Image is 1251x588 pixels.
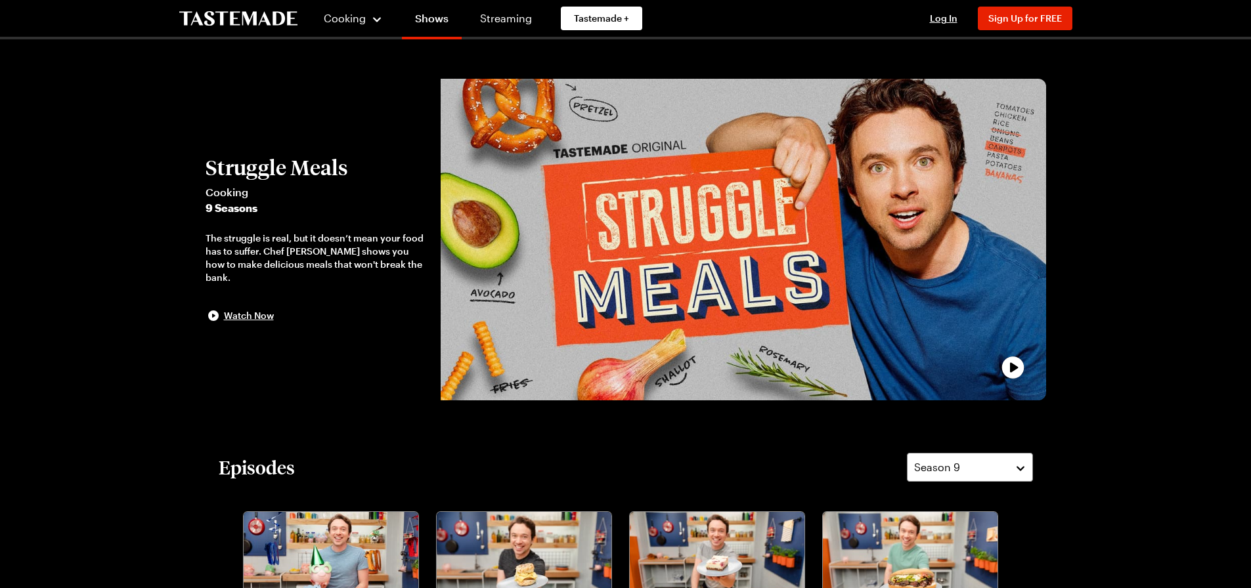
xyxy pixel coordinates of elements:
[224,309,274,322] span: Watch Now
[324,12,366,24] span: Cooking
[441,79,1046,400] button: play trailer
[561,7,642,30] a: Tastemade +
[988,12,1062,24] span: Sign Up for FREE
[219,455,295,479] h2: Episodes
[206,156,428,324] button: Struggle MealsCooking9 SeasonsThe struggle is real, but it doesn’t mean your food has to suffer. ...
[907,453,1033,482] button: Season 9
[179,11,297,26] a: To Tastemade Home Page
[206,232,428,284] div: The struggle is real, but it doesn’t mean your food has to suffer. Chef [PERSON_NAME] shows you h...
[930,12,957,24] span: Log In
[206,184,428,200] span: Cooking
[441,79,1046,400] img: Struggle Meals
[978,7,1072,30] button: Sign Up for FREE
[206,156,428,179] h2: Struggle Meals
[402,3,462,39] a: Shows
[917,12,970,25] button: Log In
[324,3,384,34] button: Cooking
[574,12,629,25] span: Tastemade +
[914,459,960,475] span: Season 9
[206,200,428,216] span: 9 Seasons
